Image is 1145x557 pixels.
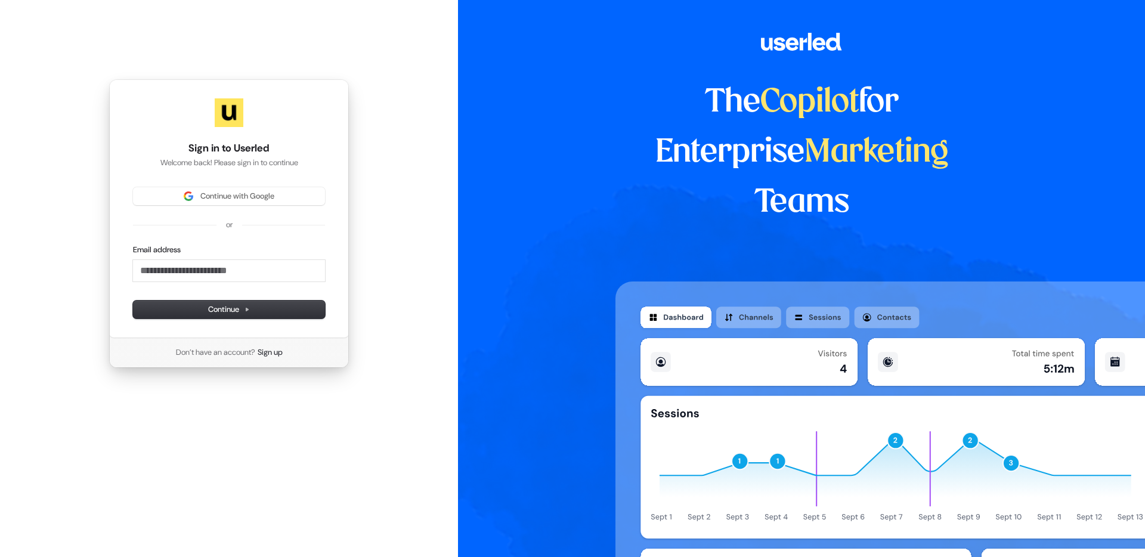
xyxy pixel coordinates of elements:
span: Copilot [760,87,859,118]
button: Continue [133,301,325,318]
img: Userled [215,98,243,127]
span: Marketing [804,137,949,168]
img: Sign in with Google [184,191,193,201]
p: Welcome back! Please sign in to continue [133,157,325,168]
span: Don’t have an account? [176,347,255,358]
p: or [226,219,233,230]
span: Continue with Google [200,191,274,202]
button: Sign in with GoogleContinue with Google [133,187,325,205]
label: Email address [133,245,181,255]
h1: The for Enterprise Teams [615,78,988,228]
h1: Sign in to Userled [133,141,325,156]
span: Continue [208,304,250,315]
a: Sign up [258,347,283,358]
